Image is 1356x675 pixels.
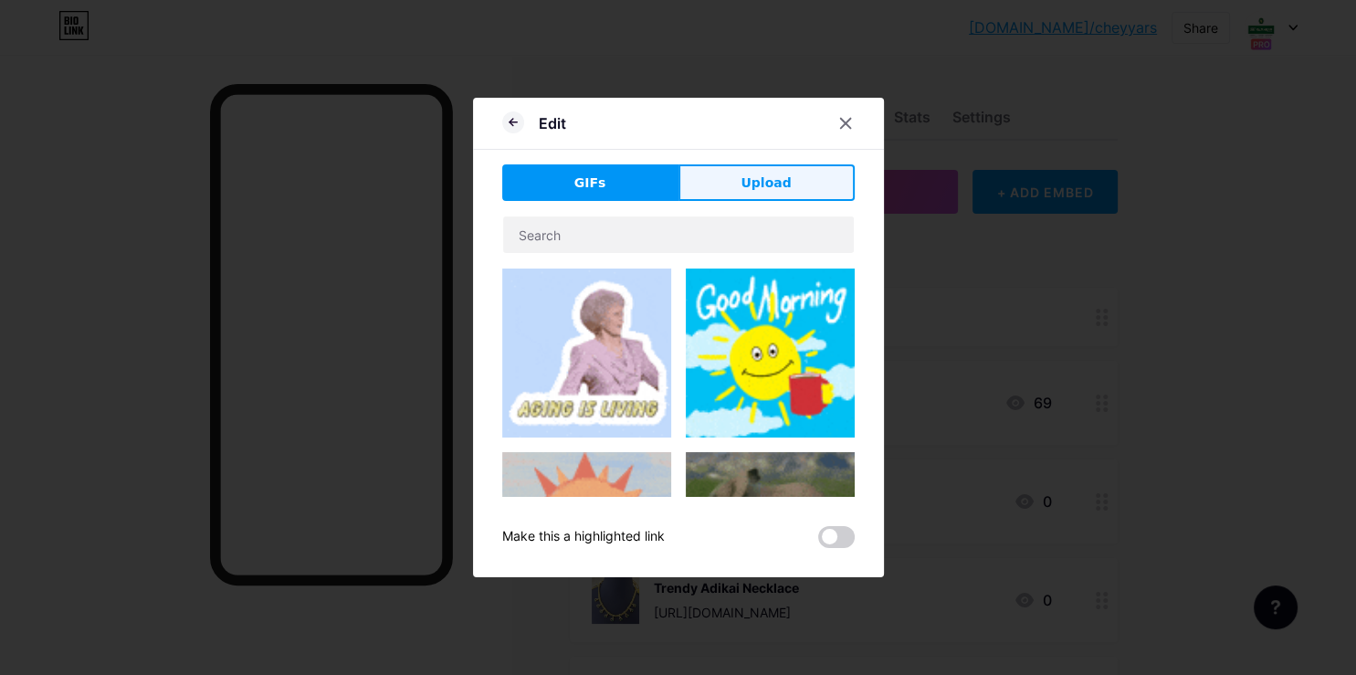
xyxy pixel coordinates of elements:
img: Gihpy [502,452,671,621]
button: GIFs [502,164,678,201]
img: Gihpy [686,269,855,438]
button: Upload [678,164,855,201]
div: Edit [539,112,566,134]
div: Make this a highlighted link [502,526,665,548]
span: Upload [741,174,791,193]
span: GIFs [574,174,606,193]
input: Search [503,216,854,253]
img: Gihpy [502,269,671,438]
img: Gihpy [686,452,855,587]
